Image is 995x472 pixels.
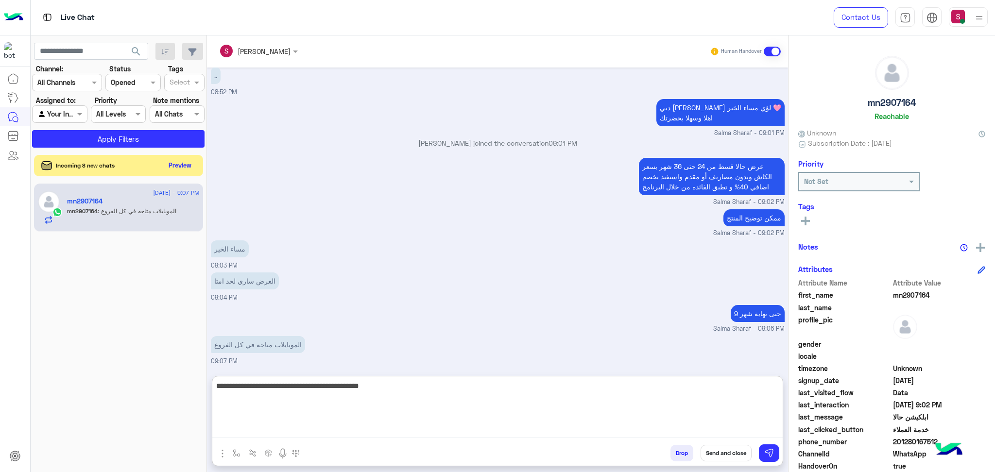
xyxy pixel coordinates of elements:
span: خدمة العملاء [893,424,986,435]
p: [PERSON_NAME] joined the conversation [211,138,785,148]
label: Channel: [36,64,63,74]
img: create order [265,449,273,457]
label: Status [109,64,131,74]
span: ابلكيشن حالا [893,412,986,422]
span: mn2907164 [893,290,986,300]
small: Human Handover [721,48,762,55]
span: locale [798,351,891,361]
img: Trigger scenario [249,449,257,457]
span: الموبايلات متاحه في كل الفروع [98,207,176,215]
span: last_clicked_button [798,424,891,435]
a: tab [895,7,915,28]
img: defaultAdmin.png [38,191,60,213]
span: 09:01 PM [549,139,577,147]
span: 09:07 PM [211,357,238,365]
p: 10/9/2025, 9:06 PM [731,305,785,322]
span: Data [893,388,986,398]
label: Priority [95,95,117,105]
span: profile_pic [798,315,891,337]
span: Salma Sharaf - 09:02 PM [713,229,785,238]
span: ChannelId [798,449,891,459]
p: 10/9/2025, 9:04 PM [211,272,279,289]
h6: Notes [798,242,818,251]
span: last_name [798,303,891,313]
span: Salma Sharaf - 09:06 PM [713,324,785,334]
img: 1403182699927242 [4,42,21,60]
button: Send and close [701,445,752,461]
span: Attribute Name [798,278,891,288]
span: Salma Sharaf - 09:01 PM [714,129,785,138]
h5: mn2907164 [67,197,103,205]
span: Salma Sharaf - 09:02 PM [713,198,785,207]
span: last_interaction [798,400,891,410]
div: Select [168,77,190,89]
img: select flow [233,449,240,457]
span: mn2907164 [67,207,98,215]
img: WhatsApp [52,207,62,217]
span: Incoming 8 new chats [56,161,115,170]
span: HandoverOn [798,461,891,471]
img: send attachment [217,448,228,459]
span: last_visited_flow [798,388,891,398]
button: Apply Filters [32,130,205,148]
button: create order [261,445,277,461]
span: first_name [798,290,891,300]
h6: Priority [798,159,823,168]
p: 10/9/2025, 9:02 PM [723,209,785,226]
button: Trigger scenario [245,445,261,461]
span: 08:52 PM [211,88,237,96]
span: last_message [798,412,891,422]
span: 2 [893,449,986,459]
span: 2025-09-10T18:02:30.5405165Z [893,400,986,410]
button: select flow [229,445,245,461]
img: tab [900,12,911,23]
label: Note mentions [153,95,199,105]
button: Preview [165,158,196,172]
p: 10/9/2025, 9:01 PM [656,99,785,126]
span: timezone [798,363,891,373]
img: defaultAdmin.png [893,315,917,339]
img: userImage [951,10,965,23]
span: 09:04 PM [211,294,238,301]
span: [DATE] - 9:07 PM [153,188,199,197]
button: search [124,43,148,64]
img: tab [926,12,938,23]
span: 09:03 PM [211,262,238,269]
img: send voice note [277,448,289,459]
img: hulul-logo.png [932,433,966,467]
h6: Reachable [875,112,909,120]
span: null [893,339,986,349]
p: 10/9/2025, 8:52 PM [211,67,221,84]
img: defaultAdmin.png [875,56,909,89]
img: Logo [4,7,23,28]
span: 2025-05-07T16:19:57.921Z [893,375,986,386]
a: Contact Us [834,7,888,28]
h6: Tags [798,202,985,211]
span: Subscription Date : [DATE] [808,138,892,148]
h6: Attributes [798,265,833,273]
img: send message [764,448,774,458]
button: Drop [670,445,693,461]
span: null [893,351,986,361]
p: 10/9/2025, 9:03 PM [211,240,249,257]
img: add [976,243,985,252]
p: 10/9/2025, 9:02 PM [639,158,785,195]
p: Live Chat [61,11,95,24]
span: 201280167512 [893,437,986,447]
img: profile [973,12,985,24]
span: phone_number [798,437,891,447]
span: true [893,461,986,471]
span: Attribute Value [893,278,986,288]
label: Tags [168,64,183,74]
span: Unknown [798,128,836,138]
p: 10/9/2025, 9:07 PM [211,336,305,353]
label: Assigned to: [36,95,76,105]
span: search [130,46,142,57]
img: tab [41,11,53,23]
img: notes [960,244,968,252]
span: signup_date [798,375,891,386]
span: Unknown [893,363,986,373]
img: make a call [292,450,300,457]
h5: mn2907164 [868,97,916,108]
span: gender [798,339,891,349]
